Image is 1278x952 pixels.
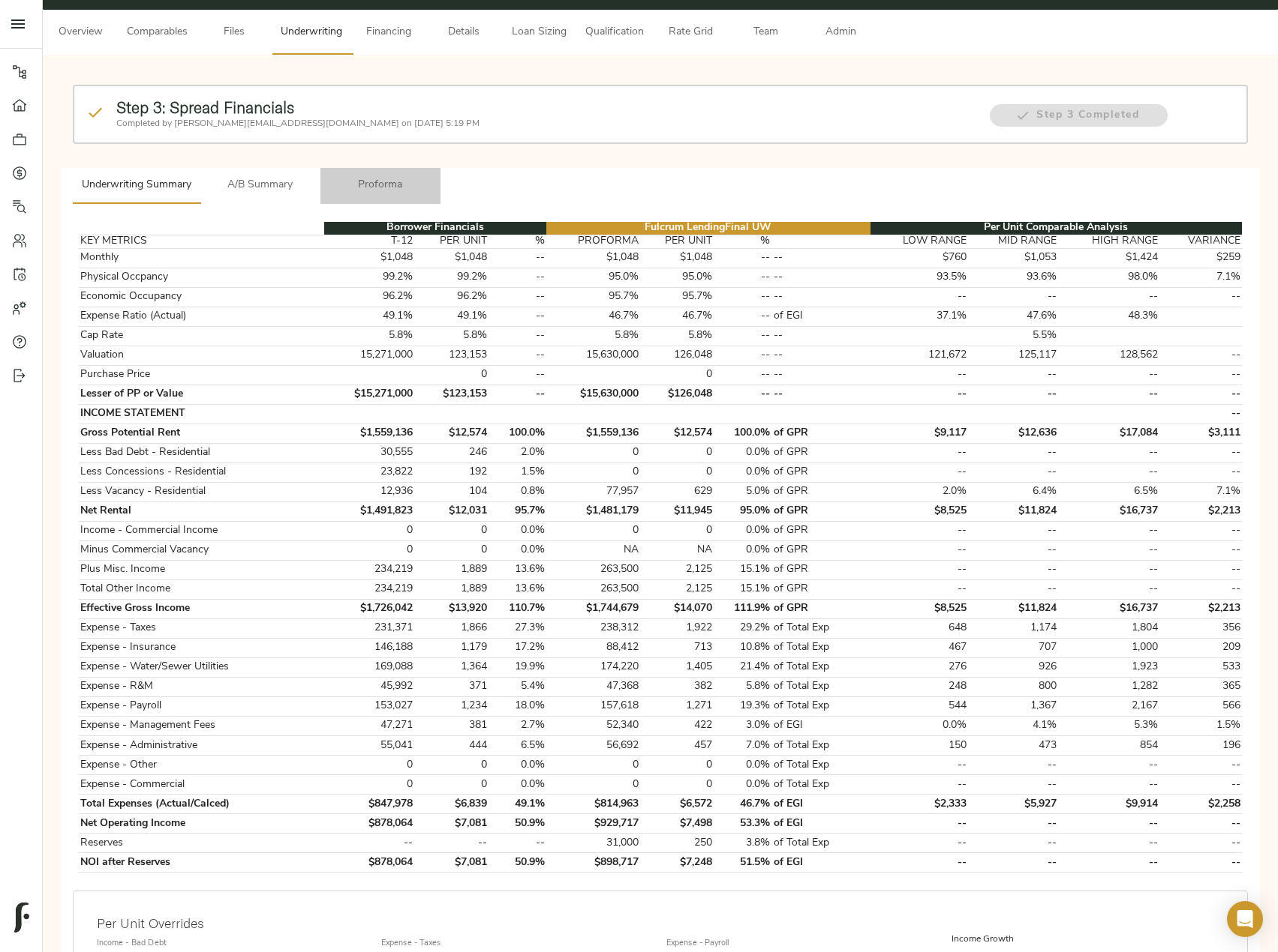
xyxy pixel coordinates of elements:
td: $15,630,000 [546,385,640,404]
td: 356 [1160,618,1242,638]
td: $1,481,179 [546,501,640,521]
td: $8,525 [871,599,969,618]
td: $1,491,823 [324,501,415,521]
td: $1,053 [968,248,1059,268]
td: 46.7% [640,307,714,326]
td: of GPR [772,540,871,560]
td: 0 [640,365,714,385]
td: 27.3% [489,618,546,638]
td: $13,920 [414,599,489,618]
td: 276 [871,657,969,677]
td: -- [1059,521,1160,540]
td: 6.5% [1059,482,1160,501]
td: -- [1160,443,1242,463]
td: -- [489,346,546,365]
td: of EGI [772,307,871,326]
td: 5.4% [489,677,546,696]
td: -- [1160,579,1242,599]
td: 98.0% [1059,268,1160,287]
span: A/B Summary [209,176,311,195]
td: 7.1% [1160,482,1242,501]
td: -- [871,521,969,540]
td: -- [968,443,1059,463]
td: -- [714,365,772,385]
td: 157,618 [546,696,640,716]
td: 246 [414,443,489,463]
td: 5.5% [968,326,1059,346]
td: -- [968,540,1059,560]
td: 23,822 [324,463,415,482]
td: Expense - R&M [79,677,324,696]
td: 234,219 [324,560,415,579]
td: -- [489,326,546,346]
td: -- [1059,463,1160,482]
td: 467 [871,638,969,657]
label: Expense - Payroll [666,939,729,948]
span: Team [737,23,794,42]
td: -- [1160,404,1242,424]
td: 0 [640,443,714,463]
td: -- [1059,385,1160,404]
td: 238,312 [546,618,640,638]
td: 88,412 [546,638,640,657]
td: 15.1% [714,560,772,579]
td: of GPR [772,599,871,618]
td: -- [772,268,871,287]
td: 46.7% [546,307,640,326]
td: INCOME STATEMENT [79,404,324,424]
td: -- [1160,385,1242,404]
td: -- [968,463,1059,482]
th: % [714,235,772,248]
td: -- [772,287,871,307]
td: 1.5% [489,463,546,482]
td: 1,405 [640,657,714,677]
td: of GPR [772,560,871,579]
td: 95.7% [640,287,714,307]
td: Net Rental [79,501,324,521]
td: -- [968,521,1059,540]
td: 648 [871,618,969,638]
td: -- [714,385,772,404]
td: 128,562 [1059,346,1160,365]
td: 104 [414,482,489,501]
td: $8,525 [871,501,969,521]
td: 533 [1160,657,1242,677]
td: 10.8% [714,638,772,657]
td: Expense - Insurance [79,638,324,657]
td: 0.0% [714,540,772,560]
td: 5.0% [714,482,772,501]
td: 365 [1160,677,1242,696]
td: Plus Misc. Income [79,560,324,579]
td: $16,737 [1059,599,1160,618]
th: PER UNIT [414,235,489,248]
td: 0 [546,521,640,540]
td: 0.0% [714,521,772,540]
td: 111.9% [714,599,772,618]
td: 93.6% [968,268,1059,287]
td: Less Bad Debt - Residential [79,443,324,463]
th: KEY METRICS [79,235,324,248]
strong: Step 3: Spread Financials [116,97,294,117]
td: 5.8% [714,677,772,696]
p: Completed by [PERSON_NAME][EMAIL_ADDRESS][DOMAIN_NAME] on [DATE] 5:19 PM [116,117,975,130]
td: 1,364 [414,657,489,677]
td: 47,368 [546,677,640,696]
td: of GPR [772,501,871,521]
td: 0 [640,463,714,482]
td: -- [772,365,871,385]
td: of GPR [772,463,871,482]
td: 713 [640,638,714,657]
td: -- [772,346,871,365]
td: 95.0% [714,501,772,521]
td: Less Concessions - Residential [79,463,324,482]
td: 1,000 [1059,638,1160,657]
td: 1,866 [414,618,489,638]
td: $17,084 [1059,424,1160,443]
td: 5.8% [546,326,640,346]
td: of GPR [772,482,871,501]
td: 123,153 [414,346,489,365]
td: $126,048 [640,385,714,404]
td: -- [489,287,546,307]
td: -- [714,326,772,346]
td: 15,271,000 [324,346,415,365]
